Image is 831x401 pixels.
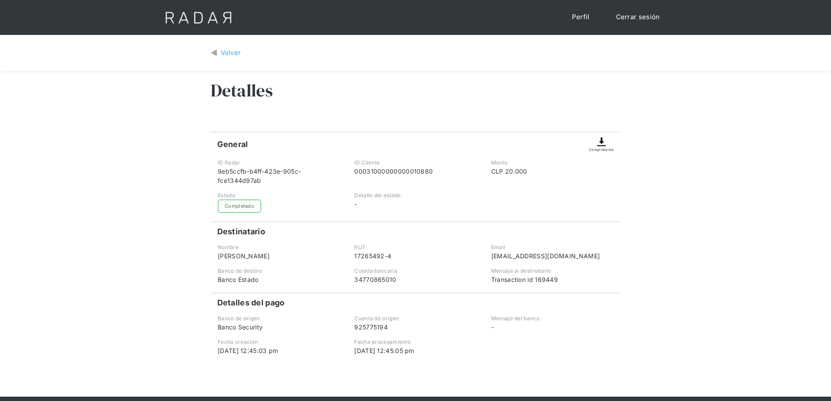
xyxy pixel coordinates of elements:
[354,192,476,199] div: Detalle del estado
[354,243,476,251] div: RUT
[354,251,476,260] div: 17265492-4
[589,147,614,152] div: Comprobante
[491,315,613,322] div: Mensaje del banco
[607,9,669,26] a: Cerrar sesión
[218,322,340,332] div: Banco Security
[218,192,340,199] div: Estado
[354,267,476,275] div: Cuenta bancaria
[218,167,340,185] div: 9eb5ccfb-b4ff-423e-905c-fce1344d97ab
[218,251,340,260] div: [PERSON_NAME]
[354,315,476,322] div: Cuenta de origen
[218,267,340,275] div: Banco de destino
[491,159,613,167] div: Monto
[354,199,476,209] div: -
[354,275,476,284] div: 34770865010
[218,346,340,355] div: [DATE] 12:45:03 pm
[563,9,598,26] a: Perfil
[354,167,476,176] div: 00031000000000010880
[491,275,613,284] div: Transaction id 169449
[354,338,476,346] div: Fecha procesamiento
[491,251,613,260] div: [EMAIL_ADDRESS][DOMAIN_NAME]
[221,48,241,58] div: Volver
[491,243,613,251] div: Email
[491,322,613,332] div: -
[354,322,476,332] div: 925775194
[217,226,266,237] h4: Destinatario
[211,48,241,58] a: Volver
[217,298,285,308] h4: Detalles del pago
[217,139,248,150] h4: General
[211,79,273,101] h3: Detalles
[218,338,340,346] div: Fecha creación
[491,167,613,176] div: CLP 20.000
[354,346,476,355] div: [DATE] 12:45:05 pm
[354,159,476,167] div: ID Cliente
[218,159,340,167] div: ID Radar
[491,267,613,275] div: Mensaje al destinatario
[218,243,340,251] div: Nombre
[218,315,340,322] div: Banco de origen
[596,137,607,147] img: Descargar comprobante
[218,199,261,213] div: Completado
[218,275,340,284] div: Banco Estado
